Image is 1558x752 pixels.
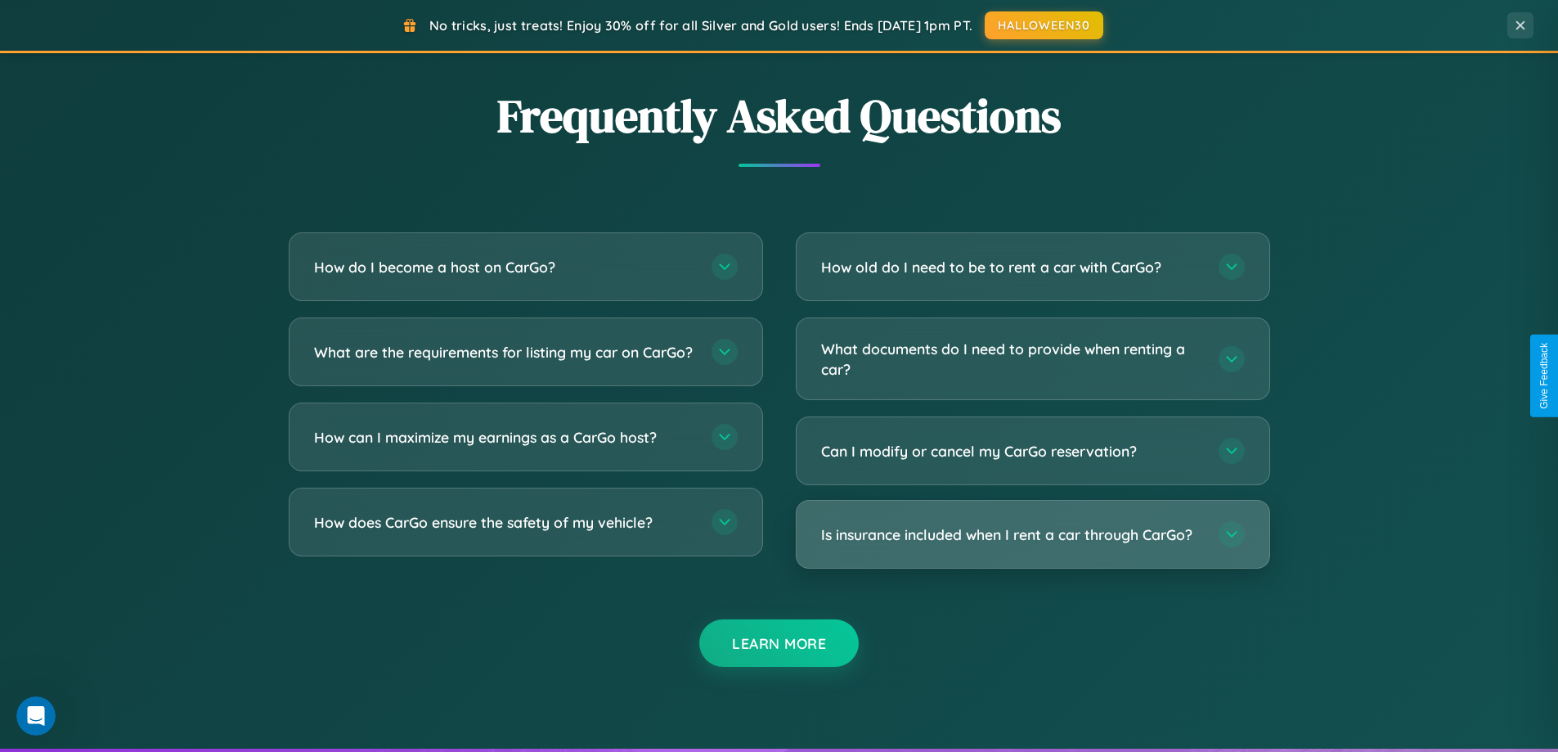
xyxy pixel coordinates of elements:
[289,84,1270,147] h2: Frequently Asked Questions
[314,257,695,277] h3: How do I become a host on CarGo?
[821,525,1202,545] h3: Is insurance included when I rent a car through CarGo?
[821,339,1202,379] h3: What documents do I need to provide when renting a car?
[1538,343,1550,409] div: Give Feedback
[314,342,695,362] h3: What are the requirements for listing my car on CarGo?
[16,696,56,736] iframe: Intercom live chat
[985,11,1103,39] button: HALLOWEEN30
[429,17,972,34] span: No tricks, just treats! Enjoy 30% off for all Silver and Gold users! Ends [DATE] 1pm PT.
[314,427,695,448] h3: How can I maximize my earnings as a CarGo host?
[821,441,1202,462] h3: Can I modify or cancel my CarGo reservation?
[821,257,1202,277] h3: How old do I need to be to rent a car with CarGo?
[699,619,859,667] button: Learn More
[314,512,695,533] h3: How does CarGo ensure the safety of my vehicle?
